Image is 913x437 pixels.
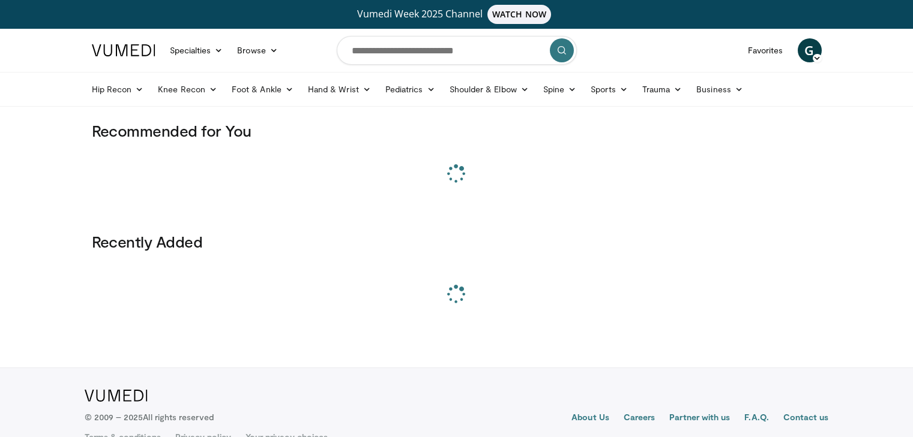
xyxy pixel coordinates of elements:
a: F.A.Q. [744,411,768,426]
a: Specialties [163,38,231,62]
input: Search topics, interventions [337,36,577,65]
img: VuMedi Logo [92,44,155,56]
a: Hip Recon [85,77,151,101]
a: Hand & Wrist [301,77,378,101]
p: © 2009 – 2025 [85,411,214,423]
a: Sports [583,77,635,101]
a: Pediatrics [378,77,442,101]
a: Vumedi Week 2025 ChannelWATCH NOW [94,5,820,24]
a: Trauma [635,77,690,101]
a: Contact us [783,411,829,426]
a: About Us [571,411,609,426]
a: Careers [624,411,655,426]
a: Shoulder & Elbow [442,77,536,101]
a: G [798,38,822,62]
span: All rights reserved [143,412,213,422]
a: Favorites [741,38,791,62]
a: Knee Recon [151,77,224,101]
h3: Recommended for You [92,121,822,140]
a: Foot & Ankle [224,77,301,101]
a: Business [689,77,750,101]
a: Browse [230,38,285,62]
h3: Recently Added [92,232,822,251]
span: WATCH NOW [487,5,551,24]
img: VuMedi Logo [85,390,148,402]
a: Partner with us [669,411,730,426]
a: Spine [536,77,583,101]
